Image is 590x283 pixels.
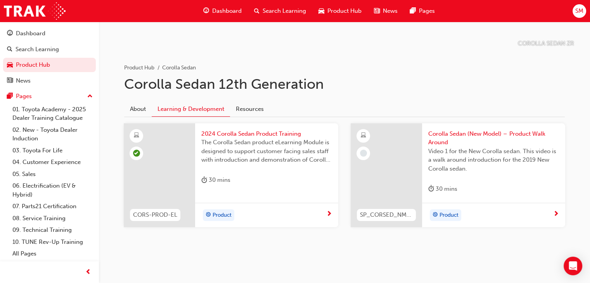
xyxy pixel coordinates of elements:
button: DashboardSearch LearningProduct HubNews [3,25,96,89]
a: car-iconProduct Hub [312,3,368,19]
span: next-icon [553,211,559,218]
span: car-icon [318,6,324,16]
span: Product [439,211,459,220]
a: Resources [230,102,270,116]
span: 2024 Corolla Sedan Product Training [201,129,332,138]
span: Product [213,211,232,220]
span: learningResourceType_ELEARNING-icon [361,131,366,141]
a: All Pages [9,248,96,260]
span: news-icon [7,78,13,85]
span: target-icon [206,210,211,220]
span: car-icon [7,62,13,69]
div: Dashboard [16,29,45,38]
span: duration-icon [201,175,207,185]
a: 09. Technical Training [9,224,96,236]
span: News [383,7,398,16]
div: 30 mins [201,175,230,185]
a: 07. Parts21 Certification [9,200,96,212]
a: 03. Toyota For Life [9,145,96,157]
a: Search Learning [3,42,96,57]
span: prev-icon [85,267,91,277]
span: duration-icon [428,184,434,194]
a: News [3,74,96,88]
button: SM [573,4,586,18]
a: 06. Electrification (EV & Hybrid) [9,180,96,200]
span: Pages [419,7,435,16]
h1: Corolla Sedan 12th Generation [124,76,565,93]
span: Video 1 for the New Corolla sedan. This video is a walk around introduction for the 2019 New Coro... [428,147,559,173]
span: news-icon [374,6,380,16]
a: Learning & Development [152,102,230,117]
span: Corolla Sedan (New Model) – Product Walk Around [428,129,559,147]
img: Trak [4,2,66,20]
span: learningRecordVerb_NONE-icon [360,150,367,157]
button: Pages [3,89,96,104]
span: Product Hub [327,7,362,16]
span: pages-icon [410,6,416,16]
span: target-icon [433,210,438,220]
span: Search Learning [263,7,306,16]
span: search-icon [254,6,260,16]
span: Dashboard [212,7,242,16]
a: 04. Customer Experience [9,156,96,168]
li: Corolla Sedan [162,64,196,72]
span: SP_CORSED_NM1119_VID [360,211,413,219]
div: News [16,76,31,85]
div: Pages [16,92,32,101]
a: 01. Toyota Academy - 2025 Dealer Training Catalogue [9,104,96,124]
span: up-icon [87,91,93,102]
a: search-iconSearch Learning [248,3,312,19]
a: CORS-PROD-EL2024 Corolla Sedan Product TrainingThe Corolla Sedan product eLearning Module is desi... [124,123,338,227]
a: SP_CORSED_NM1119_VIDCorolla Sedan (New Model) – Product Walk AroundVideo 1 for the New Corolla se... [351,123,565,227]
a: pages-iconPages [404,3,441,19]
a: 05. Sales [9,168,96,180]
a: Product Hub [124,64,154,71]
span: learningRecordVerb_PASS-icon [133,150,140,157]
div: 30 mins [428,184,457,194]
span: search-icon [7,46,12,53]
a: 10. TUNE Rev-Up Training [9,236,96,248]
div: Open Intercom Messenger [564,257,582,275]
span: next-icon [326,211,332,218]
a: Product Hub [3,58,96,72]
span: pages-icon [7,93,13,100]
span: The Corolla Sedan product eLearning Module is designed to support customer facing sales staff wit... [201,138,332,164]
span: guage-icon [7,30,13,37]
span: SM [575,7,583,16]
a: About [124,102,152,116]
a: 08. Service Training [9,212,96,224]
a: Dashboard [3,26,96,41]
a: guage-iconDashboard [197,3,248,19]
p: COROLLA SEDAN ZR [518,39,574,48]
a: 02. New - Toyota Dealer Induction [9,124,96,145]
span: learningResourceType_ELEARNING-icon [134,131,139,141]
div: Search Learning [16,45,59,54]
a: news-iconNews [368,3,404,19]
span: guage-icon [203,6,209,16]
span: CORS-PROD-EL [133,211,177,219]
